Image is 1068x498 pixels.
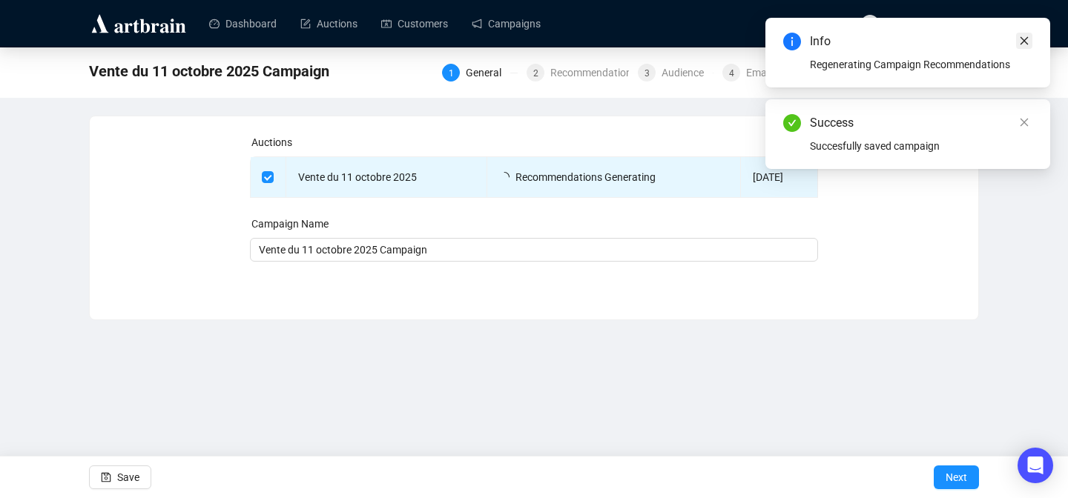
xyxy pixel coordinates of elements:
[810,114,1032,132] div: Success
[251,136,292,148] label: Auctions
[810,138,1032,154] div: Succesfully saved campaign
[101,472,111,482] span: save
[381,4,448,43] a: Customers
[251,218,329,230] label: Campaign Name
[300,4,357,43] a: Auctions
[810,33,1032,50] div: Info
[934,465,979,489] button: Next
[746,64,820,82] div: Email Settings
[442,64,518,82] div: 1General
[729,68,734,79] span: 4
[286,157,487,198] td: Vente du 11 octobre 2025
[1019,36,1029,46] span: close
[89,465,151,489] button: Save
[472,4,541,43] a: Campaigns
[741,157,818,198] td: [DATE]
[89,12,188,36] img: logo
[1016,33,1032,49] a: Close
[864,17,875,30] span: ND
[499,171,656,183] span: Recommendations Generating
[1018,448,1053,483] div: Open Intercom Messenger
[89,59,329,83] span: Vente du 11 octobre 2025 Campaign
[645,68,650,79] span: 3
[662,64,713,82] div: Audience
[638,64,713,82] div: 3Audience
[117,456,139,498] span: Save
[250,238,819,262] input: Enter Campaign Name
[550,64,646,82] div: Recommendations
[783,33,801,50] span: info-circle
[497,170,512,185] span: loading
[783,114,801,132] span: check-circle
[527,64,629,82] div: 2Recommendations
[1019,117,1029,127] span: close
[722,64,817,82] div: 4Email Settings
[209,4,277,43] a: Dashboard
[533,68,538,79] span: 2
[946,456,967,498] span: Next
[1016,114,1032,130] a: Close
[449,68,454,79] span: 1
[810,56,1032,73] div: Regenerating Campaign Recommendations
[466,64,510,82] div: General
